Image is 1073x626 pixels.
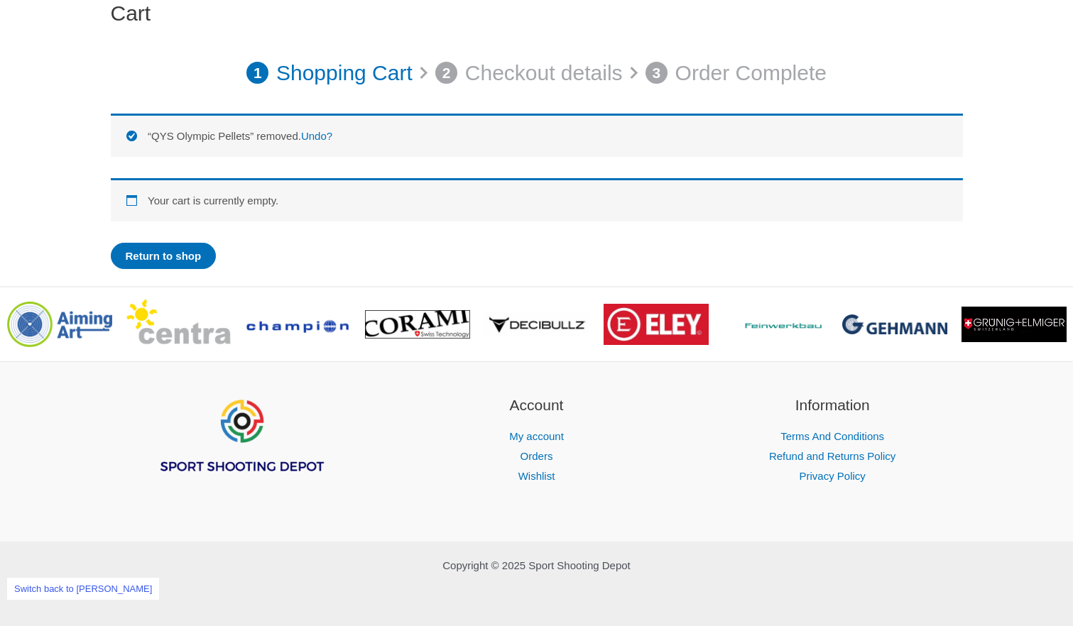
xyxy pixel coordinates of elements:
[702,427,963,486] nav: Information
[406,394,667,417] h2: Account
[246,62,269,84] span: 1
[301,130,332,142] a: Undo?
[521,450,553,462] a: Orders
[111,556,963,576] p: Copyright © 2025 Sport Shooting Depot
[435,62,458,84] span: 2
[111,114,963,157] div: “QYS Olympic Pellets” removed.
[246,53,413,93] a: 1 Shopping Cart
[111,243,217,269] a: Return to shop
[769,450,895,462] a: Refund and Returns Policy
[406,394,667,486] aside: Footer Widget 2
[702,394,963,417] h2: Information
[276,53,413,93] p: Shopping Cart
[7,578,159,600] a: Switch back to [PERSON_NAME]
[111,178,963,221] div: Your cart is currently empty.
[518,470,555,482] a: Wishlist
[111,394,371,509] aside: Footer Widget 1
[465,53,623,93] p: Checkout details
[702,394,963,486] aside: Footer Widget 3
[604,304,709,345] img: brand logo
[509,430,564,442] a: My account
[406,427,667,486] nav: Account
[799,470,865,482] a: Privacy Policy
[111,1,963,26] h1: Cart
[780,430,884,442] a: Terms And Conditions
[435,53,623,93] a: 2 Checkout details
